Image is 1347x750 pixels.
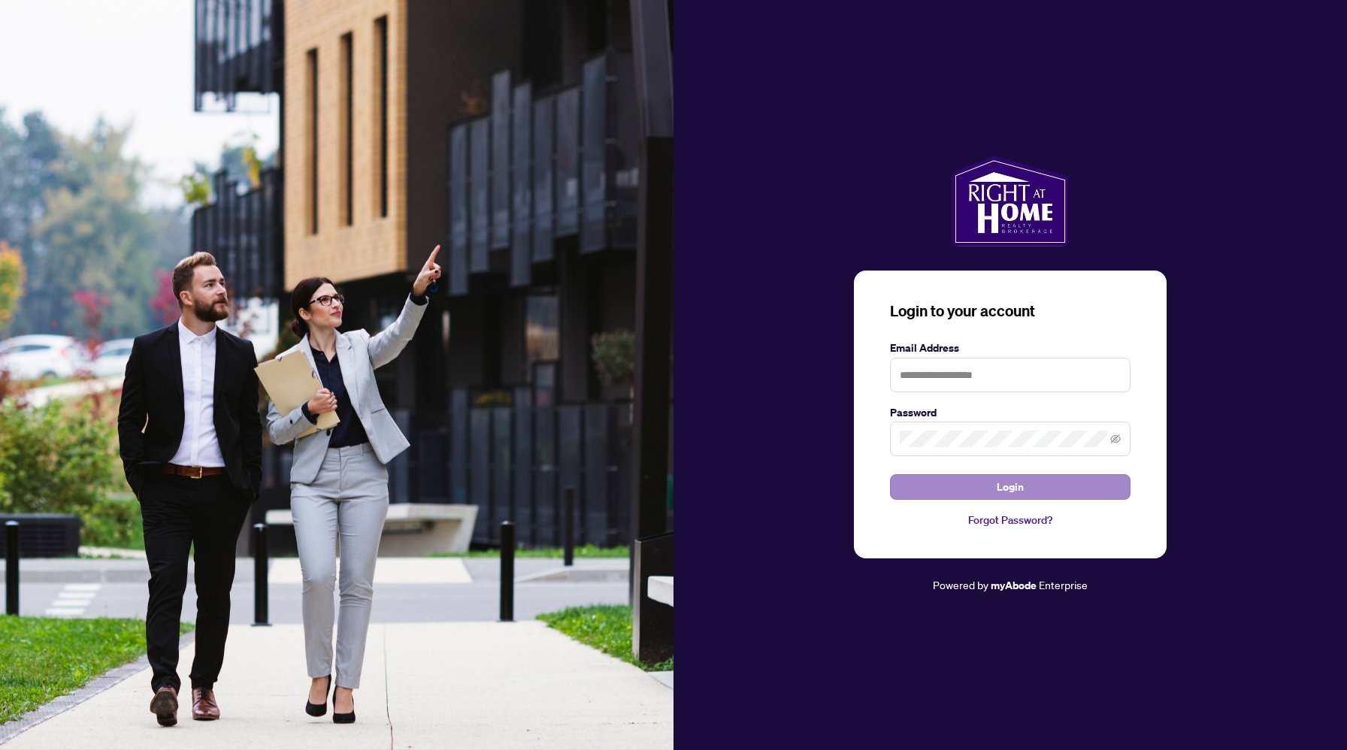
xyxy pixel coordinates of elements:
span: Login [997,475,1024,499]
a: myAbode [991,577,1037,594]
span: Powered by [933,578,988,591]
img: ma-logo [952,156,1068,246]
span: eye-invisible [1110,434,1121,444]
label: Email Address [890,340,1131,356]
span: Enterprise [1039,578,1088,591]
label: Password [890,404,1131,421]
a: Forgot Password? [890,512,1131,528]
h3: Login to your account [890,301,1131,322]
button: Login [890,474,1131,500]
